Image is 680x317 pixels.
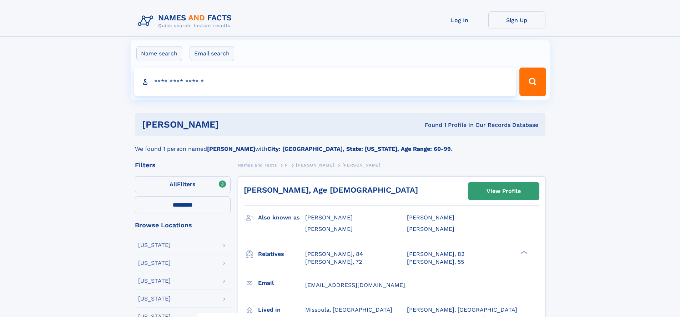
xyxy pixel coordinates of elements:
div: Filters [135,162,231,168]
a: [PERSON_NAME], 55 [407,258,464,266]
a: [PERSON_NAME], 82 [407,250,464,258]
span: [PERSON_NAME] [407,214,454,221]
input: search input [134,68,517,96]
a: Names and Facts [238,160,277,169]
span: [PERSON_NAME] [305,214,353,221]
img: Logo Names and Facts [135,11,238,31]
label: Name search [136,46,182,61]
a: P [285,160,288,169]
div: View Profile [487,183,521,199]
div: [US_STATE] [138,278,171,284]
a: Sign Up [488,11,545,29]
h3: Relatives [258,248,305,260]
h1: [PERSON_NAME] [142,120,322,129]
label: Filters [135,176,231,193]
span: [PERSON_NAME] [342,163,381,168]
span: All [170,181,177,188]
div: [US_STATE] [138,260,171,266]
a: [PERSON_NAME] [296,160,334,169]
h3: Lived in [258,304,305,316]
div: We found 1 person named with . [135,136,545,153]
span: [PERSON_NAME] [407,226,454,232]
div: ❯ [519,250,528,254]
button: Search Button [519,68,546,96]
span: [PERSON_NAME], [GEOGRAPHIC_DATA] [407,306,517,313]
h3: Email [258,277,305,289]
span: [PERSON_NAME] [305,226,353,232]
a: View Profile [468,183,539,200]
b: [PERSON_NAME] [207,145,255,152]
div: Found 1 Profile In Our Records Database [322,121,538,129]
b: City: [GEOGRAPHIC_DATA], State: [US_STATE], Age Range: 60-99 [267,145,451,152]
span: P [285,163,288,168]
span: Missoula, [GEOGRAPHIC_DATA] [305,306,392,313]
div: [US_STATE] [138,296,171,302]
a: [PERSON_NAME], Age [DEMOGRAPHIC_DATA] [244,185,418,194]
a: [PERSON_NAME], 72 [305,258,362,266]
span: [EMAIL_ADDRESS][DOMAIN_NAME] [305,282,405,288]
h3: Also known as [258,212,305,224]
a: [PERSON_NAME], 84 [305,250,363,258]
a: Log In [431,11,488,29]
div: [US_STATE] [138,242,171,248]
div: Browse Locations [135,222,231,228]
label: Email search [190,46,234,61]
span: [PERSON_NAME] [296,163,334,168]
